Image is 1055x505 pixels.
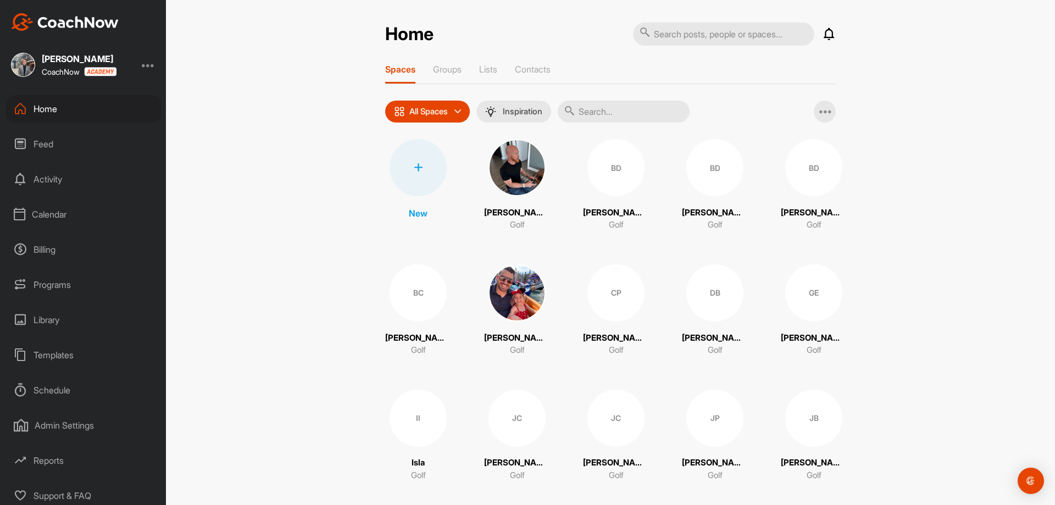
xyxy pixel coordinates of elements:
a: [PERSON_NAME]Golf [484,264,550,357]
p: Inspiration [503,107,542,116]
p: Golf [609,344,624,357]
img: menuIcon [485,106,496,117]
p: [PERSON_NAME] [484,207,550,219]
div: BD [686,139,743,196]
p: [PERSON_NAME] [385,332,451,345]
p: Golf [609,219,624,231]
div: Admin Settings [6,412,161,439]
p: Golf [708,344,723,357]
div: II [390,390,447,447]
p: Spaces [385,64,415,75]
a: JB[PERSON_NAME]Golf [781,390,847,482]
div: Schedule [6,376,161,404]
p: [PERSON_NAME] [PERSON_NAME] [583,457,649,469]
p: Golf [510,469,525,482]
a: BC[PERSON_NAME]Golf [385,264,451,357]
p: [PERSON_NAME] [682,457,748,469]
input: Search posts, people or spaces... [633,23,814,46]
p: Golf [708,469,723,482]
div: JP [686,390,743,447]
div: Billing [6,236,161,263]
input: Search... [558,101,690,123]
p: [PERSON_NAME] [583,207,649,219]
p: Contacts [515,64,551,75]
div: Calendar [6,201,161,228]
img: square_21ac2a6c429838da45d164ad34f83808.jpg [488,264,546,321]
a: CP[PERSON_NAME] [PERSON_NAME]Golf [583,264,649,357]
div: CoachNow [42,67,116,76]
p: New [409,207,427,220]
img: square_1aaa9f02959c4c83afa39c608677ed55.jpg [488,139,546,196]
a: BD[PERSON_NAME]Golf [583,139,649,231]
a: JP[PERSON_NAME]Golf [682,390,748,482]
div: [PERSON_NAME] [42,54,116,63]
p: Golf [411,469,426,482]
p: Isla [412,457,425,469]
img: square_1378129817317b93c9ae9eddd1143670.jpg [11,53,35,77]
div: BD [785,139,842,196]
div: Feed [6,130,161,158]
p: [PERSON_NAME] [781,207,847,219]
p: All Spaces [409,107,448,116]
h2: Home [385,24,434,45]
div: Library [6,306,161,334]
div: Templates [6,341,161,369]
div: JC [488,390,546,447]
div: Open Intercom Messenger [1018,468,1044,494]
a: [PERSON_NAME]Golf [484,139,550,231]
div: Activity [6,165,161,193]
p: Golf [609,469,624,482]
div: BC [390,264,447,321]
a: GE[PERSON_NAME]Golf [781,264,847,357]
img: CoachNow [11,13,119,31]
p: Golf [807,219,821,231]
p: [PERSON_NAME] [781,332,847,345]
p: [PERSON_NAME] [PERSON_NAME] [583,332,649,345]
p: [PERSON_NAME] [682,332,748,345]
img: icon [394,106,405,117]
div: Home [6,95,161,123]
div: Reports [6,447,161,474]
a: BD[PERSON_NAME]Golf [781,139,847,231]
p: Golf [708,219,723,231]
div: CP [587,264,645,321]
p: [PERSON_NAME] [484,332,550,345]
a: DB[PERSON_NAME]Golf [682,264,748,357]
a: IIIslaGolf [385,390,451,482]
div: DB [686,264,743,321]
div: BD [587,139,645,196]
p: Groups [433,64,462,75]
div: Programs [6,271,161,298]
div: GE [785,264,842,321]
p: [PERSON_NAME] [781,457,847,469]
a: BD[PERSON_NAME]Golf [682,139,748,231]
p: [PERSON_NAME] [PERSON_NAME] [484,457,550,469]
p: Lists [479,64,497,75]
div: JC [587,390,645,447]
p: Golf [510,219,525,231]
img: CoachNow acadmey [84,67,116,76]
div: JB [785,390,842,447]
a: JC[PERSON_NAME] [PERSON_NAME]Golf [583,390,649,482]
p: Golf [411,344,426,357]
p: Golf [510,344,525,357]
p: [PERSON_NAME] [682,207,748,219]
a: JC[PERSON_NAME] [PERSON_NAME]Golf [484,390,550,482]
p: Golf [807,469,821,482]
p: Golf [807,344,821,357]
